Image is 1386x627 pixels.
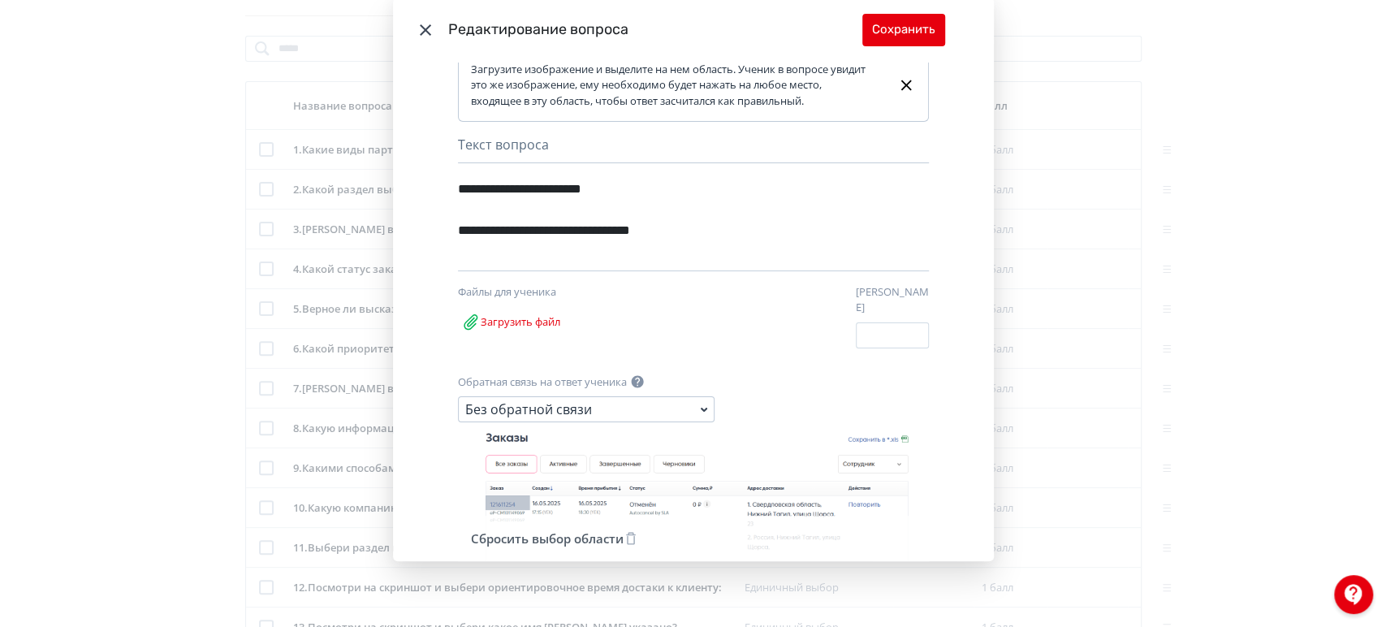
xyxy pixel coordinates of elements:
[458,135,929,163] div: Текст вопроса
[468,522,641,555] button: Сбросить выбор области
[862,14,945,46] button: Сохранить
[458,374,627,391] label: Обратная связь на ответ ученика
[458,284,628,301] div: Файлы для ученика
[471,62,885,110] div: Загрузите изображение и выделите на нем область. Ученик в вопросе увидит это же изображение, ему ...
[856,284,929,316] label: [PERSON_NAME]
[465,400,592,419] div: Без обратной связи
[448,19,862,41] div: Редактирование вопроса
